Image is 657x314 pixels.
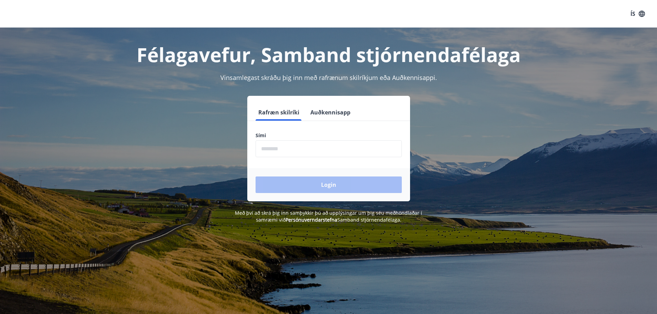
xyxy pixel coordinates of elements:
span: Vinsamlegast skráðu þig inn með rafrænum skilríkjum eða Auðkennisappi. [220,73,437,82]
button: ÍS [627,8,649,20]
a: Persónuverndarstefna [286,216,337,223]
label: Sími [256,132,402,139]
button: Auðkennisapp [308,104,353,121]
h1: Félagavefur, Samband stjórnendafélaga [89,41,569,68]
button: Rafræn skilríki [256,104,302,121]
span: Með því að skrá þig inn samþykkir þú að upplýsingar um þig séu meðhöndlaðar í samræmi við Samband... [235,210,422,223]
